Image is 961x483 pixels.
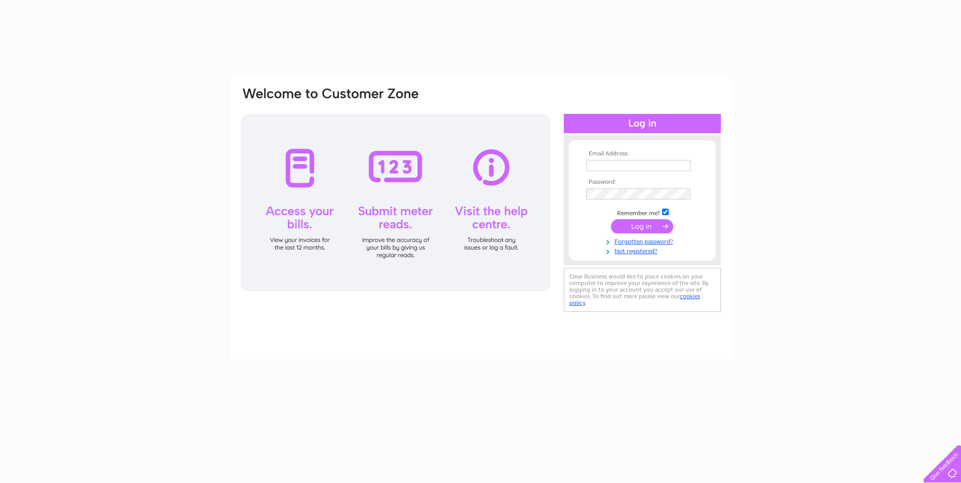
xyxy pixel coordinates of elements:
[584,207,701,217] td: Remember me?
[584,150,701,157] th: Email Address:
[584,179,701,186] th: Password:
[586,246,701,255] a: Not registered?
[611,219,673,233] input: Submit
[564,268,721,312] div: Clear Business would like to place cookies on your computer to improve your experience of the sit...
[586,236,701,246] a: Forgotten password?
[569,293,700,306] a: cookies policy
